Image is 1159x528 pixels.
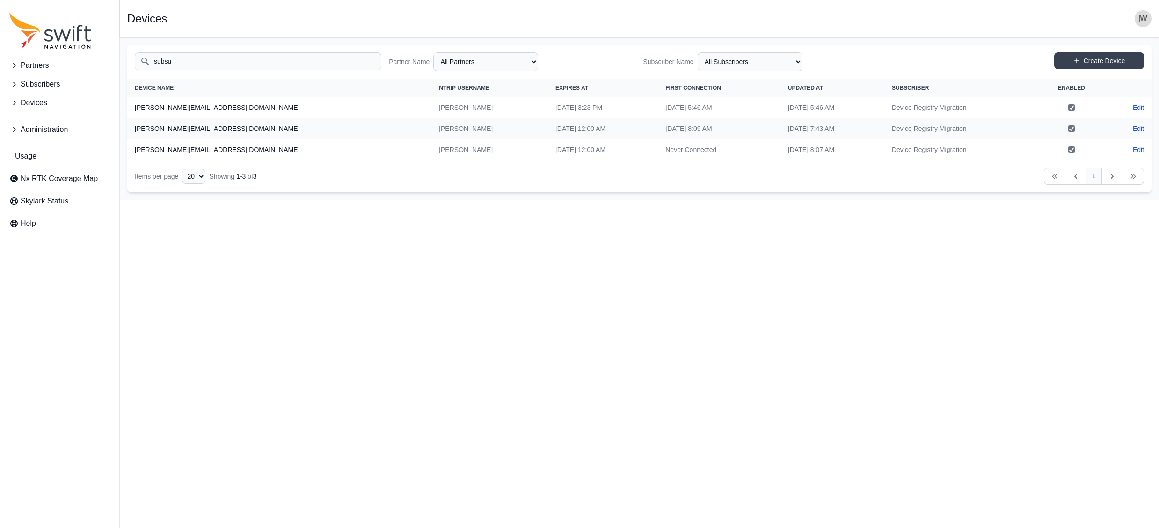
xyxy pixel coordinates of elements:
[6,147,114,166] a: Usage
[182,169,205,184] select: Display Limit
[431,139,548,160] td: [PERSON_NAME]
[127,160,1152,192] nav: Table navigation
[21,195,68,207] span: Skylark Status
[6,169,114,188] a: Nx RTK Coverage Map
[1133,145,1144,154] a: Edit
[15,151,36,162] span: Usage
[780,118,884,139] td: [DATE] 7:43 AM
[780,139,884,160] td: [DATE] 8:07 AM
[6,192,114,210] a: Skylark Status
[780,97,884,118] td: [DATE] 5:46 AM
[884,139,1036,160] td: Device Registry Migration
[698,52,802,71] select: Subscriber
[6,94,114,112] button: Devices
[21,97,47,108] span: Devices
[1054,52,1144,69] a: Create Device
[1036,79,1107,97] th: Enabled
[127,118,431,139] th: [PERSON_NAME][EMAIL_ADDRESS][DOMAIN_NAME]
[548,118,658,139] td: [DATE] 12:00 AM
[788,85,823,91] span: Updated At
[253,173,257,180] span: 3
[127,139,431,160] th: [PERSON_NAME][EMAIL_ADDRESS][DOMAIN_NAME]
[127,13,167,24] h1: Devices
[658,118,780,139] td: [DATE] 8:09 AM
[1133,124,1144,133] a: Edit
[6,75,114,94] button: Subscribers
[1086,168,1102,185] a: 1
[643,57,694,66] label: Subscriber Name
[431,97,548,118] td: [PERSON_NAME]
[21,79,60,90] span: Subscribers
[884,118,1036,139] td: Device Registry Migration
[127,79,431,97] th: Device Name
[1133,103,1144,112] a: Edit
[6,56,114,75] button: Partners
[21,60,49,71] span: Partners
[884,97,1036,118] td: Device Registry Migration
[135,52,381,70] input: Search
[658,97,780,118] td: [DATE] 5:46 AM
[21,173,98,184] span: Nx RTK Coverage Map
[431,79,548,97] th: NTRIP Username
[548,139,658,160] td: [DATE] 12:00 AM
[236,173,246,180] span: 1 - 3
[389,57,430,66] label: Partner Name
[209,172,256,181] div: Showing of
[135,173,178,180] span: Items per page
[21,124,68,135] span: Administration
[884,79,1036,97] th: Subscriber
[431,118,548,139] td: [PERSON_NAME]
[433,52,538,71] select: Partner Name
[658,139,780,160] td: Never Connected
[1135,10,1152,27] img: user photo
[6,214,114,233] a: Help
[665,85,721,91] span: First Connection
[555,85,588,91] span: Expires At
[21,218,36,229] span: Help
[6,120,114,139] button: Administration
[127,97,431,118] th: [PERSON_NAME][EMAIL_ADDRESS][DOMAIN_NAME]
[548,97,658,118] td: [DATE] 3:23 PM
